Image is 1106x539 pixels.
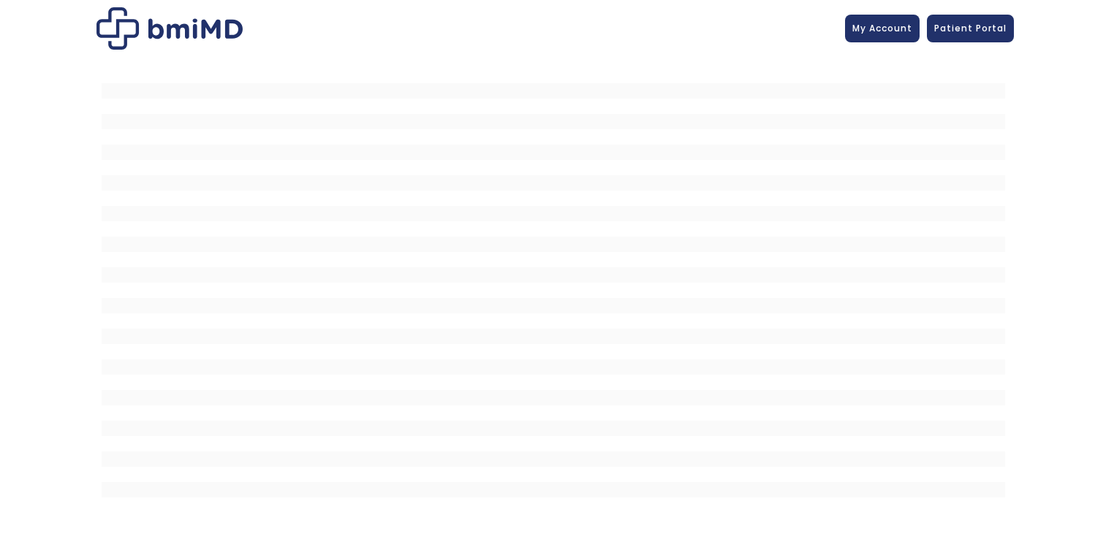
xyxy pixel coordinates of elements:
a: My Account [845,15,920,42]
img: Patient Messaging Portal [96,7,243,50]
iframe: MDI Patient Messaging Portal [102,68,1005,506]
span: Patient Portal [934,22,1007,34]
span: My Account [852,22,912,34]
a: Patient Portal [927,15,1014,42]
